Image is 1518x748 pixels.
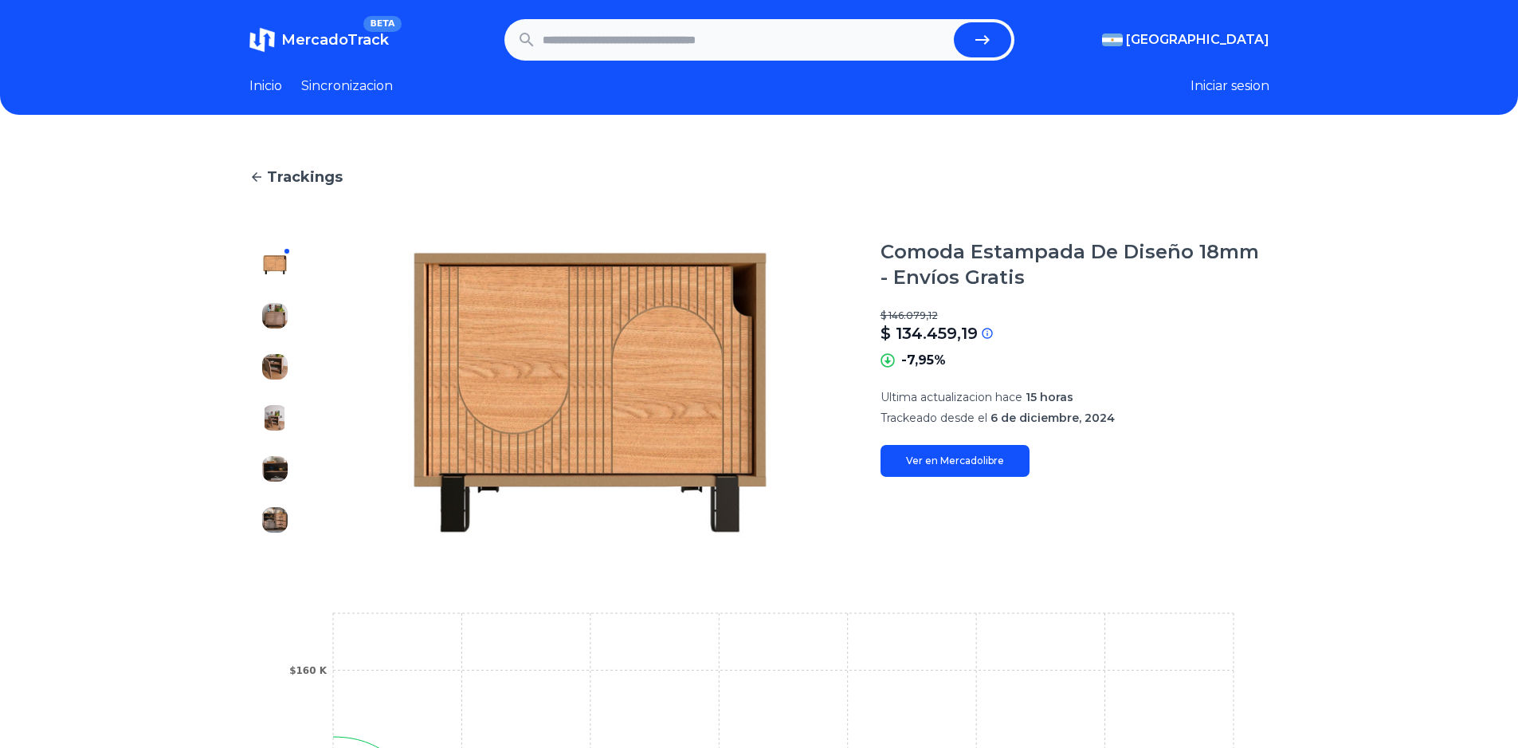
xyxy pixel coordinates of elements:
h1: Comoda Estampada De Diseño 18mm - Envíos Gratis [881,239,1269,290]
span: Trackings [267,166,343,188]
img: Comoda Estampada De Diseño 18mm - Envíos Gratis [262,507,288,533]
img: Comoda Estampada De Diseño 18mm - Envíos Gratis [262,405,288,431]
p: $ 146.079,12 [881,309,1269,322]
img: Comoda Estampada De Diseño 18mm - Envíos Gratis [262,354,288,380]
span: [GEOGRAPHIC_DATA] [1126,30,1269,49]
a: Inicio [249,77,282,96]
a: Trackings [249,166,1269,188]
p: -7,95% [901,351,946,370]
img: Comoda Estampada De Diseño 18mm - Envíos Gratis [332,239,849,545]
span: Ultima actualizacion hace [881,390,1022,404]
span: MercadoTrack [281,31,389,49]
a: MercadoTrackBETA [249,27,389,53]
img: Argentina [1102,33,1123,46]
img: MercadoTrack [249,27,275,53]
a: Ver en Mercadolibre [881,445,1030,477]
tspan: $160 K [289,665,328,676]
button: Iniciar sesion [1190,77,1269,96]
button: [GEOGRAPHIC_DATA] [1102,30,1269,49]
a: Sincronizacion [301,77,393,96]
img: Comoda Estampada De Diseño 18mm - Envíos Gratis [262,303,288,329]
span: 15 horas [1026,390,1073,404]
span: BETA [363,16,401,32]
img: Comoda Estampada De Diseño 18mm - Envíos Gratis [262,252,288,278]
span: Trackeado desde el [881,411,987,425]
img: Comoda Estampada De Diseño 18mm - Envíos Gratis [262,456,288,482]
span: 6 de diciembre, 2024 [990,411,1115,425]
p: $ 134.459,19 [881,322,978,344]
